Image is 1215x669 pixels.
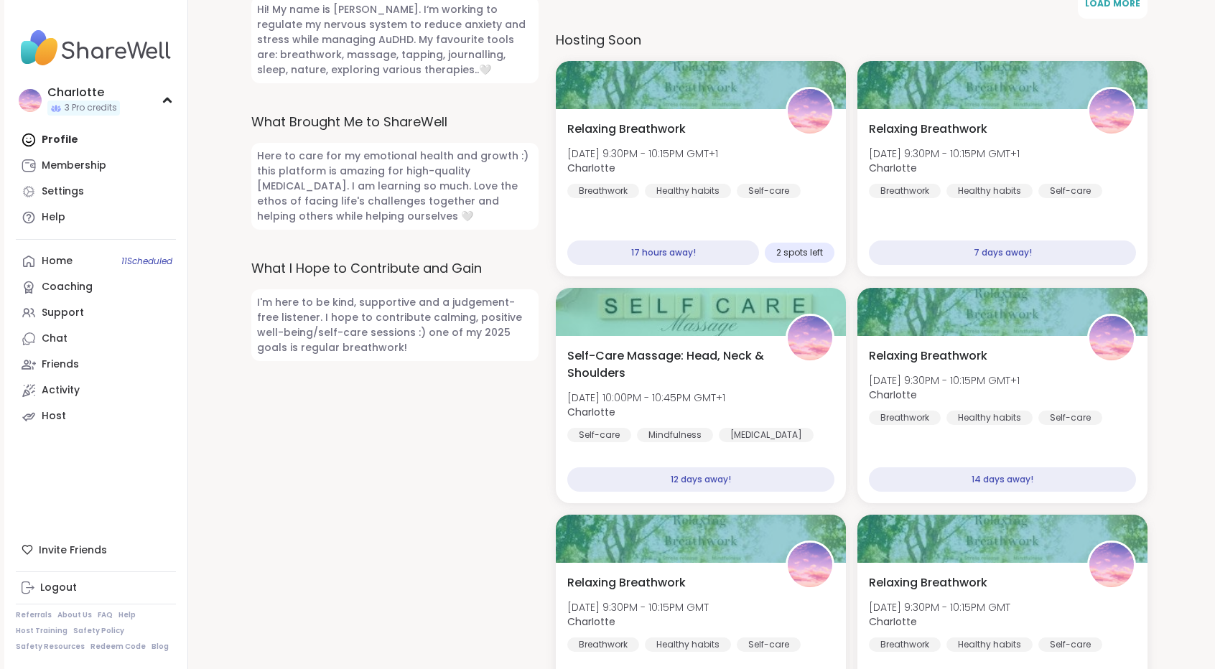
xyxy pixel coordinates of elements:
span: 11 Scheduled [121,256,172,267]
img: CharIotte [788,543,832,587]
label: What Brought Me to ShareWell [251,112,539,131]
div: Self-care [1038,411,1102,425]
div: Breathwork [567,184,639,198]
span: [DATE] 9:30PM - 10:15PM GMT+1 [567,146,718,161]
b: CharIotte [567,405,615,419]
span: [DATE] 9:30PM - 10:15PM GMT [567,600,709,614]
div: Breathwork [567,637,639,652]
div: Self-care [737,637,801,652]
span: 2 spots left [776,247,823,258]
a: Referrals [16,610,52,620]
a: Logout [16,575,176,601]
span: [DATE] 9:30PM - 10:15PM GMT [869,600,1010,614]
span: Here to care for my emotional health and growth :) this platform is amazing for high-quality [MED... [251,143,539,230]
a: Membership [16,153,176,179]
div: Coaching [42,280,93,294]
span: [DATE] 10:00PM - 10:45PM GMT+1 [567,390,725,405]
div: Friends [42,357,79,372]
a: Coaching [16,274,176,300]
span: Self-Care Massage: Head, Neck & Shoulders [567,347,770,382]
span: Relaxing Breathwork [869,574,987,591]
div: Self-care [1038,637,1102,652]
span: 3 Pro credits [65,102,117,114]
div: CharIotte [47,85,120,100]
span: [DATE] 9:30PM - 10:15PM GMT+1 [869,373,1020,388]
h3: Hosting Soon [556,30,1147,50]
div: Chat [42,332,67,346]
img: CharIotte [788,316,832,360]
a: Safety Resources [16,642,85,652]
div: Breathwork [869,637,941,652]
div: Self-care [567,428,631,442]
a: Home11Scheduled [16,248,176,274]
div: Home [42,254,73,268]
span: Relaxing Breathwork [869,121,987,138]
div: Self-care [737,184,801,198]
div: Help [42,210,65,225]
div: 17 hours away! [567,240,759,265]
b: CharIotte [869,388,917,402]
span: [DATE] 9:30PM - 10:15PM GMT+1 [869,146,1020,161]
b: CharIotte [567,161,615,175]
a: Support [16,300,176,326]
img: CharIotte [788,89,832,134]
div: Healthy habits [645,637,731,652]
img: CharIotte [1089,543,1134,587]
b: CharIotte [869,161,917,175]
div: Settings [42,184,84,199]
div: Self-care [1038,184,1102,198]
label: What I Hope to Contribute and Gain [251,258,539,278]
a: Activity [16,378,176,403]
div: Healthy habits [946,637,1033,652]
div: [MEDICAL_DATA] [719,428,814,442]
a: About Us [57,610,92,620]
b: CharIotte [567,614,615,629]
div: Host [42,409,66,424]
a: Friends [16,352,176,378]
a: Help [16,205,176,230]
span: Relaxing Breathwork [567,121,686,138]
span: Relaxing Breathwork [567,574,686,591]
span: I'm here to be kind, supportive and a judgement-free listener. I hope to contribute calming, posi... [251,289,539,361]
a: Settings [16,179,176,205]
div: Membership [42,159,106,173]
img: CharIotte [19,89,42,112]
img: CharIotte [1089,316,1134,360]
img: CharIotte [1089,89,1134,134]
span: Relaxing Breathwork [869,347,987,365]
a: Chat [16,326,176,352]
a: Safety Policy [73,626,124,636]
a: Blog [152,642,169,652]
a: Redeem Code [90,642,146,652]
div: Activity [42,383,80,398]
div: 14 days away! [869,467,1136,492]
div: Healthy habits [946,184,1033,198]
div: Invite Friends [16,537,176,563]
div: Healthy habits [645,184,731,198]
img: ShareWell Nav Logo [16,23,176,73]
div: Logout [40,581,77,595]
a: FAQ [98,610,113,620]
b: CharIotte [869,614,917,629]
div: Support [42,306,84,320]
div: Healthy habits [946,411,1033,425]
div: Breathwork [869,411,941,425]
a: Host Training [16,626,67,636]
div: 12 days away! [567,467,834,492]
div: 7 days away! [869,240,1136,265]
a: Host [16,403,176,429]
a: Help [118,610,136,620]
div: Breathwork [869,184,941,198]
div: Mindfulness [637,428,713,442]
